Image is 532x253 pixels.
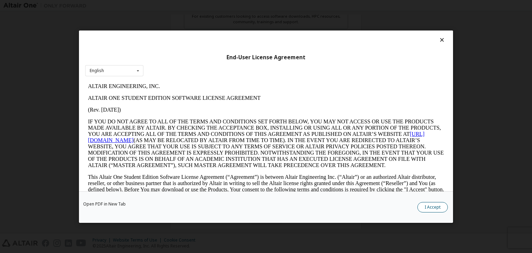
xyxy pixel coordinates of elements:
p: This Altair One Student Edition Software License Agreement (“Agreement”) is between Altair Engine... [3,94,359,119]
div: English [90,69,104,73]
p: (Rev. [DATE]) [3,26,359,33]
a: [URL][DOMAIN_NAME] [3,51,339,63]
a: Open PDF in New Tab [83,202,126,206]
button: I Accept [417,202,448,212]
p: ALTAIR ENGINEERING, INC. [3,3,359,9]
div: End-User License Agreement [85,54,447,61]
p: ALTAIR ONE STUDENT EDITION SOFTWARE LICENSE AGREEMENT [3,15,359,21]
p: IF YOU DO NOT AGREE TO ALL OF THE TERMS AND CONDITIONS SET FORTH BELOW, YOU MAY NOT ACCESS OR USE... [3,38,359,88]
